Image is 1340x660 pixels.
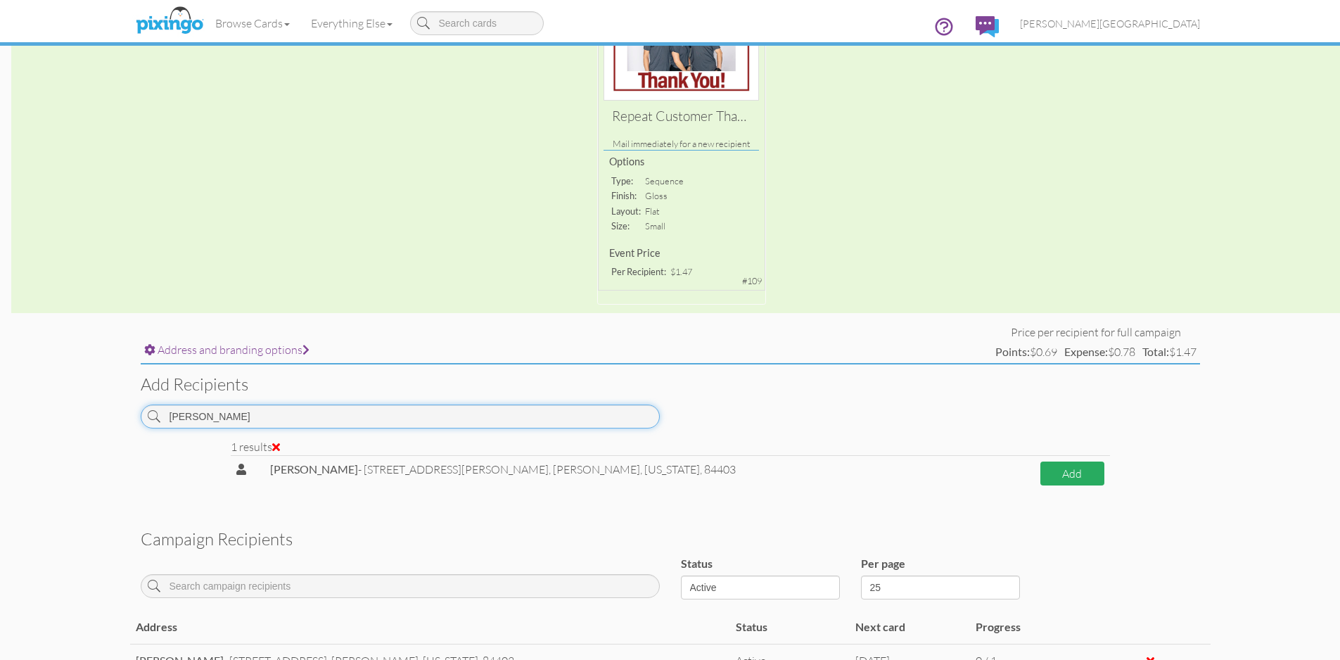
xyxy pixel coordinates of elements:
img: comments.svg [976,16,999,37]
a: Everything Else [300,6,403,41]
td: $0.78 [1061,341,1139,364]
a: [PERSON_NAME][GEOGRAPHIC_DATA] [1009,6,1211,42]
strong: [PERSON_NAME] [270,462,358,476]
strong: Points: [995,345,1030,358]
strong: Expense: [1064,345,1108,358]
span: [PERSON_NAME], [553,462,736,476]
input: Search campaign recipients [141,574,660,598]
td: Address [130,611,730,644]
strong: Total: [1142,345,1169,358]
td: Status [730,611,850,644]
input: Search contact and group names [141,405,660,429]
label: Status [681,556,713,572]
span: [STREET_ADDRESS][PERSON_NAME], [364,462,551,476]
span: [PERSON_NAME][GEOGRAPHIC_DATA] [1020,18,1200,30]
span: [US_STATE], [644,462,702,476]
a: Browse Cards [205,6,300,41]
h3: Campaign recipients [141,530,1200,548]
span: 84403 [704,462,736,476]
td: $0.69 [992,341,1061,364]
button: Add [1040,462,1104,486]
h3: Add recipients [141,375,1200,393]
td: Price per recipient for full campaign [992,324,1200,341]
img: pixingo logo [132,4,207,39]
td: Next card [850,611,970,644]
td: $1.47 [1139,341,1200,364]
span: Address and branding options [158,343,310,357]
td: Progress [970,611,1090,644]
div: 1 results [231,439,1110,455]
input: Search cards [410,11,544,35]
label: Per page [861,556,905,572]
span: - [270,462,362,476]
